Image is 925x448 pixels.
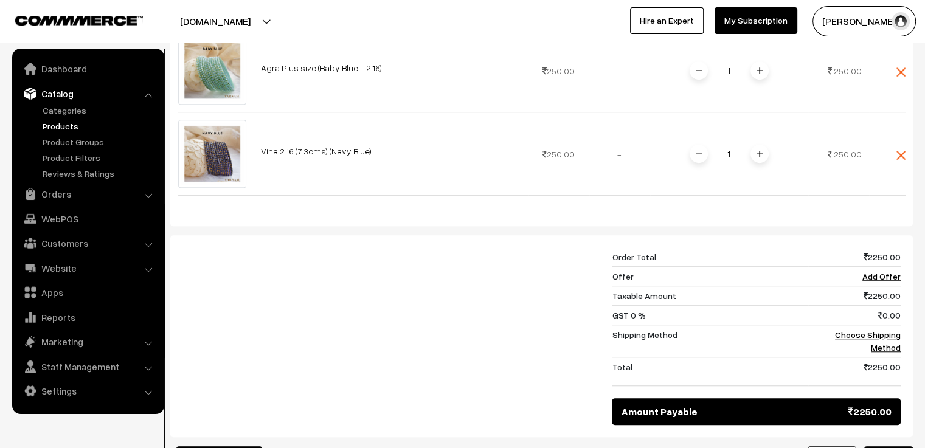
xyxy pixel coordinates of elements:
[612,247,808,267] td: Order Total
[621,404,697,419] span: Amount Payable
[757,67,763,74] img: plusI
[15,12,122,27] a: COMMMERCE
[15,306,160,328] a: Reports
[178,120,246,188] img: navy.jpg
[15,232,160,254] a: Customers
[848,404,892,419] span: 2250.00
[15,331,160,353] a: Marketing
[15,281,160,303] a: Apps
[40,136,160,148] a: Product Groups
[612,357,808,386] td: Total
[630,7,704,34] a: Hire an Expert
[15,257,160,279] a: Website
[834,149,862,159] span: 250.00
[15,16,143,25] img: COMMMERCE
[137,6,293,36] button: [DOMAIN_NAME]
[612,286,808,306] td: Taxable Amount
[261,63,382,73] a: Agra Plus size (Baby Blue - 2.16)
[528,112,589,196] td: 250.00
[261,146,372,156] a: Viha 2.16 (7.3cms) (Navy Blue)
[834,66,862,76] span: 250.00
[892,12,910,30] img: user
[715,7,797,34] a: My Subscription
[40,120,160,133] a: Products
[812,6,916,36] button: [PERSON_NAME] C
[757,151,763,157] img: plusI
[528,29,589,112] td: 250.00
[612,325,808,357] td: Shipping Method
[896,67,906,77] img: close
[40,151,160,164] a: Product Filters
[808,306,901,325] td: 0.00
[15,83,160,105] a: Catalog
[835,329,901,353] a: Choose Shipping Method
[40,104,160,117] a: Categories
[612,306,808,325] td: GST 0 %
[696,67,702,74] img: minus
[808,247,901,267] td: 2250.00
[862,271,901,281] a: Add Offer
[896,151,906,160] img: close
[15,208,160,230] a: WebPOS
[696,151,702,157] img: minus
[808,286,901,306] td: 2250.00
[15,58,160,80] a: Dashboard
[15,183,160,205] a: Orders
[15,380,160,402] a: Settings
[617,149,622,159] span: -
[15,356,160,377] a: Staff Management
[617,66,622,76] span: -
[178,36,246,105] img: 1.jpg
[612,267,808,286] td: Offer
[808,357,901,386] td: 2250.00
[40,167,160,180] a: Reviews & Ratings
